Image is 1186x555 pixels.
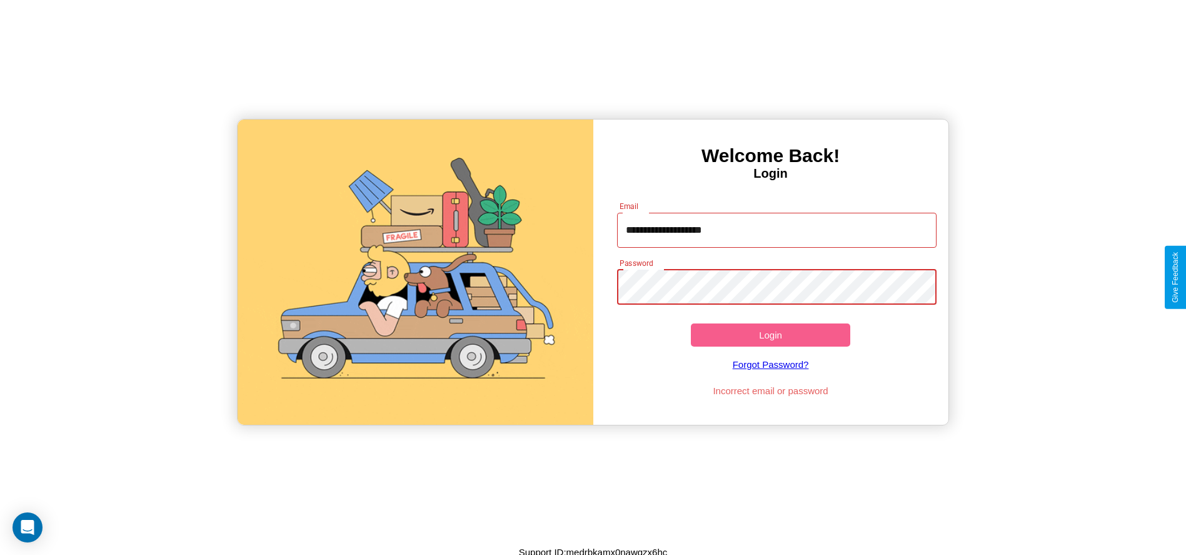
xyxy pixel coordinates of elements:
img: gif [238,120,593,425]
a: Forgot Password? [611,347,930,382]
div: Open Intercom Messenger [13,512,43,542]
h4: Login [593,166,948,181]
label: Email [620,201,639,211]
h3: Welcome Back! [593,145,948,166]
div: Give Feedback [1171,252,1180,303]
p: Incorrect email or password [611,382,930,399]
label: Password [620,258,653,268]
button: Login [691,323,851,347]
